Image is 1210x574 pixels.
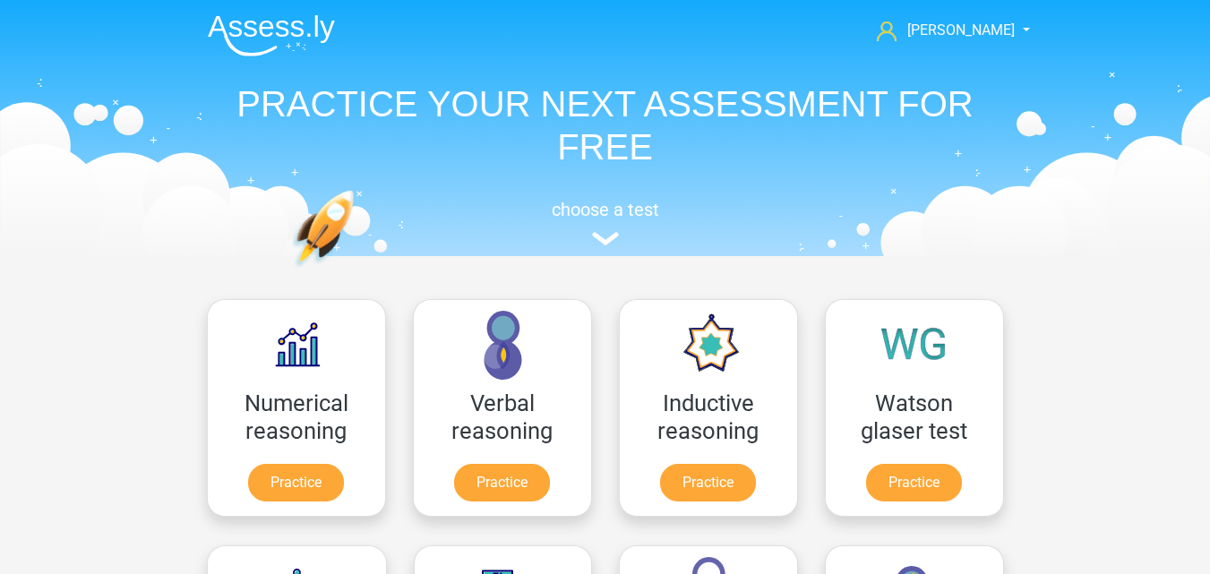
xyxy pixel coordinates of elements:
a: Practice [454,464,550,501]
a: Practice [660,464,756,501]
img: assessment [592,232,619,245]
h5: choose a test [193,199,1017,220]
h1: PRACTICE YOUR NEXT ASSESSMENT FOR FREE [193,82,1017,168]
a: Practice [248,464,344,501]
a: choose a test [193,199,1017,246]
img: Assessly [208,14,335,56]
img: practice [292,190,424,352]
a: Practice [866,464,962,501]
span: [PERSON_NAME] [907,21,1015,39]
a: [PERSON_NAME] [870,20,1017,41]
